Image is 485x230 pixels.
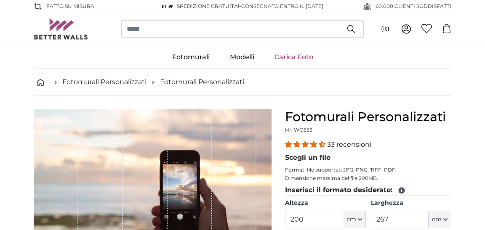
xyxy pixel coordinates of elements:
span: Nr. WQ553 [285,127,312,133]
p: Dimensione massima del file 200MB. [285,175,451,182]
button: cm [343,211,366,228]
a: Fotomurali Personalizzati [160,77,244,87]
a: Fotomurali [162,46,220,68]
span: cm [346,215,356,224]
p: Formati file supportati JPG, PNG, TIFF, PDF. [285,167,451,173]
span: - [239,3,323,9]
img: Italia [162,5,166,8]
span: 33 recensioni [327,140,371,148]
h1: Fotomurali Personalizzati [285,109,451,124]
label: Altezza [285,199,365,207]
button: cm [429,211,451,228]
span: 4.33 stars [285,140,327,148]
label: Larghezza [371,199,451,207]
nav: breadcrumbs [34,69,451,96]
img: Betterwalls [34,18,88,40]
span: Consegnato entro il [DATE] [241,3,323,9]
legend: Inserisci il formato desiderato: [285,185,451,196]
a: Carica Foto [264,46,323,68]
span: Fatto su misura [46,3,94,10]
a: Fotomurali Personalizzati [62,77,147,87]
span: 60.000 CLIENTI SODDISFATTI [376,3,451,10]
a: Modelli [220,46,264,68]
span: cm [432,215,442,224]
span: Spedizione GRATUITA! [177,3,239,9]
button: (it) [374,21,396,37]
legend: Scegli un file [285,153,451,163]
